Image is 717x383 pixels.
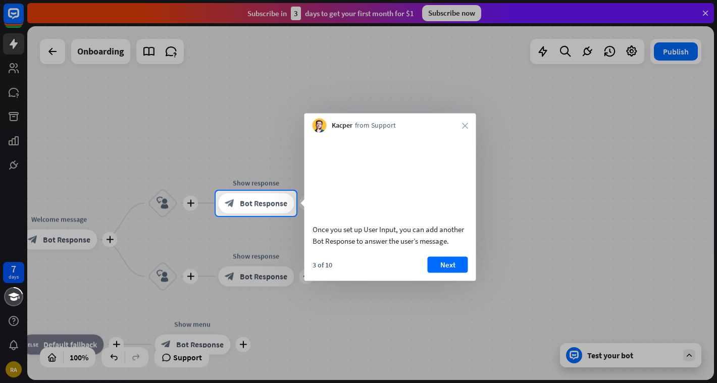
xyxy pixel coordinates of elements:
i: close [462,123,468,129]
div: 3 of 10 [313,260,332,269]
span: from Support [355,121,396,131]
div: Once you set up User Input, you can add another Bot Response to answer the user’s message. [313,223,468,246]
button: Open LiveChat chat widget [8,4,38,34]
span: Bot Response [240,198,287,208]
button: Next [428,256,468,272]
span: Kacper [332,121,352,131]
i: block_bot_response [225,198,235,208]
